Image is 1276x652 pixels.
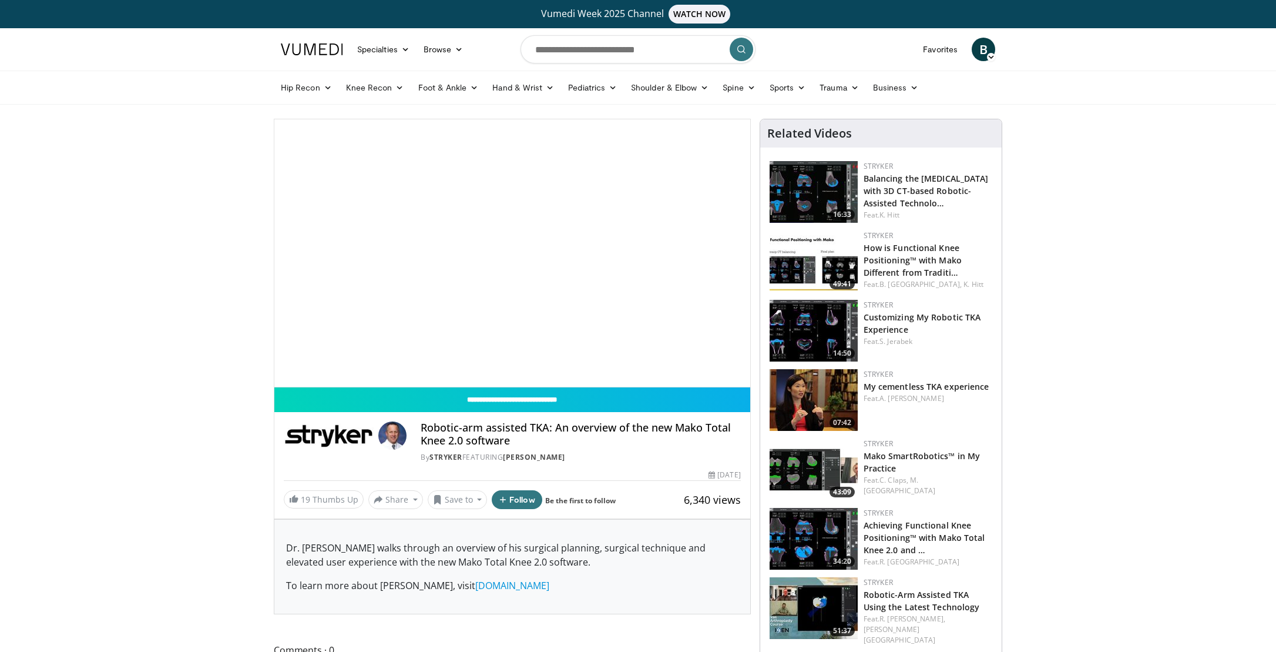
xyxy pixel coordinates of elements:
div: Feat. [864,475,992,496]
a: C. Claps, [879,475,908,485]
span: 19 [301,494,310,505]
h4: Robotic-arm assisted TKA: An overview of the new Mako Total Knee 2.0 software [421,422,740,447]
a: Achieving Functional Knee Positioning™ with Mako Total Knee 2.0 and … [864,520,985,556]
a: Spine [716,76,762,99]
span: Dr. [PERSON_NAME] walks through an overview of his surgical planning, surgical technique and elev... [286,541,706,569]
div: Feat. [864,336,992,347]
a: Robotic-Arm Assisted TKA Using the Latest Technology [864,589,980,613]
a: Shoulder & Elbow [624,76,716,99]
a: M. [GEOGRAPHIC_DATA] [864,475,936,496]
button: Share [368,490,423,509]
a: [PERSON_NAME] [GEOGRAPHIC_DATA] [864,624,936,645]
div: [DATE] [708,470,740,480]
span: 51:37 [830,626,855,636]
p: To learn more about [PERSON_NAME], visit [286,579,738,593]
a: Stryker [864,369,893,379]
span: WATCH NOW [669,5,731,24]
a: Stryker [429,452,462,462]
a: Stryker [864,508,893,518]
img: Avatar [378,422,407,450]
span: 14:50 [830,348,855,359]
a: Be the first to follow [545,496,616,506]
span: 16:33 [830,209,855,220]
a: Balancing the [MEDICAL_DATA] with 3D CT-based Robotic-Assisted Technolo… [864,173,989,209]
span: 49:41 [830,279,855,289]
img: aececb5f-a7d6-40bb-96d9-26cdf3a45450.150x105_q85_crop-smart_upscale.jpg [770,161,858,223]
a: A. [PERSON_NAME] [879,393,944,403]
a: 49:41 [770,230,858,292]
img: Stryker [284,422,374,450]
div: Feat. [864,279,992,290]
a: 19 Thumbs Up [284,490,364,509]
a: K. Hitt [879,210,899,220]
img: 4b492601-1f86-4970-ad60-0382e120d266.150x105_q85_crop-smart_upscale.jpg [770,369,858,431]
input: Search topics, interventions [521,35,755,63]
a: 14:50 [770,300,858,362]
a: Stryker [864,439,893,449]
span: 6,340 views [684,493,741,507]
div: Feat. [864,393,992,404]
a: B [972,38,995,61]
a: Pediatrics [561,76,624,99]
button: Follow [492,490,542,509]
a: Favorites [916,38,965,61]
a: Browse [417,38,471,61]
a: Hip Recon [274,76,339,99]
a: 07:42 [770,369,858,431]
a: Specialties [350,38,417,61]
div: Feat. [864,210,992,220]
a: Trauma [812,76,866,99]
a: R. [GEOGRAPHIC_DATA] [879,557,959,567]
a: Vumedi Week 2025 ChannelWATCH NOW [283,5,993,24]
img: e9d89239-f1e7-4003-95fd-cd6b4a6824e8.150x105_q85_crop-smart_upscale.jpg [770,577,858,639]
img: f2610986-4998-4029-b25b-be01ddb61645.150x105_q85_crop-smart_upscale.jpg [770,508,858,570]
a: Business [866,76,926,99]
a: My cementless TKA experience [864,381,989,392]
a: S. Jerabek [879,336,912,346]
div: Feat. [864,557,992,567]
a: 34:20 [770,508,858,570]
a: 16:33 [770,161,858,223]
img: 6447fcf3-292f-4e91-9cb4-69224776b4c9.150x105_q85_crop-smart_upscale.jpg [770,439,858,500]
div: By FEATURING [421,452,740,463]
div: Feat. [864,614,992,646]
a: R. [PERSON_NAME], [879,614,945,624]
video-js: Video Player [274,119,750,387]
img: 26055920-f7a6-407f-820a-2bd18e419f3d.150x105_q85_crop-smart_upscale.jpg [770,300,858,362]
a: 51:37 [770,577,858,639]
a: Stryker [864,230,893,240]
span: 07:42 [830,417,855,428]
h4: Related Videos [767,126,852,141]
a: Stryker [864,161,893,171]
img: VuMedi Logo [281,44,343,55]
a: B. [GEOGRAPHIC_DATA], [879,279,962,289]
span: 34:20 [830,556,855,567]
span: 43:09 [830,487,855,497]
button: Save to [428,490,488,509]
a: K. Hitt [963,279,983,289]
a: Knee Recon [339,76,411,99]
a: Stryker [864,577,893,587]
img: ffdd9326-d8c6-4f24-b7c0-24c655ed4ab2.150x105_q85_crop-smart_upscale.jpg [770,230,858,292]
a: Foot & Ankle [411,76,486,99]
a: 43:09 [770,439,858,500]
a: Sports [763,76,813,99]
a: How is Functional Knee Positioning™ with Mako Different from Traditi… [864,242,962,278]
a: [PERSON_NAME] [503,452,565,462]
a: [DOMAIN_NAME] [475,579,549,592]
a: Customizing My Robotic TKA Experience [864,312,981,335]
a: Mako SmartRobotics™ in My Practice [864,450,980,474]
a: Hand & Wrist [485,76,561,99]
a: Stryker [864,300,893,310]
